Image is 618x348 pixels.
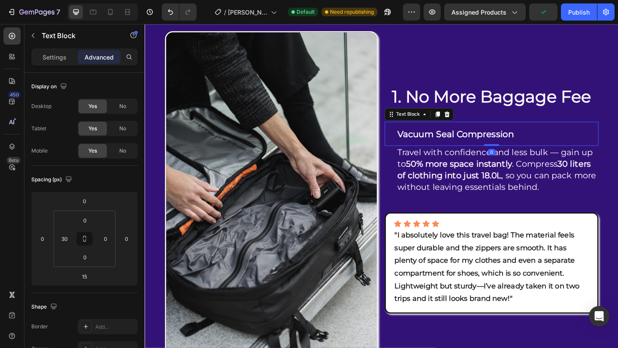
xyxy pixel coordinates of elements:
input: 0px [76,251,94,264]
span: Assigned Products [451,8,506,17]
button: Assigned Products [444,3,526,21]
span: No [119,102,126,110]
div: Shape [31,301,59,313]
div: Publish [568,8,590,17]
span: No [119,147,126,155]
span: No [119,125,126,132]
div: Open Intercom Messenger [589,306,609,327]
span: Yes [88,125,97,132]
div: 450 [8,91,21,98]
strong: 50% more space instantly [284,147,400,157]
span: Yes [88,147,97,155]
input: 0 [76,195,93,207]
p: 7 [56,7,60,17]
input: 0 [120,232,133,245]
div: Border [31,323,48,330]
p: Settings [42,53,67,62]
span: / [224,8,226,17]
button: 7 [3,3,64,21]
iframe: Design area [145,24,618,348]
div: Desktop [31,102,51,110]
div: Text Block [272,94,301,102]
div: Beta [6,157,21,164]
span: 1. No More Baggage Fee [269,68,485,90]
input: 0px [99,232,112,245]
div: Tablet [31,125,46,132]
span: Need republishing [330,8,374,16]
p: Advanced [85,53,114,62]
input: 0px [76,214,94,227]
button: Publish [561,3,597,21]
div: 0 [373,136,382,143]
div: Mobile [31,147,48,155]
div: Undo/Redo [162,3,197,21]
span: Default [297,8,315,16]
input: 0 [36,232,49,245]
p: "I absolutely love this travel bag! The material feels super durable and the zippers are smooth. ... [272,222,483,306]
span: [PERSON_NAME] of product page [228,8,267,17]
p: Text Block [42,30,115,41]
div: Display on [31,81,69,93]
div: Spacing (px) [31,174,74,186]
span: Yes [88,102,97,110]
strong: Vacuum Seal Compression [275,114,402,126]
span: Travel with confidence and less bulk — gain up to . Compress , so you can pack more without leavi... [275,134,491,183]
div: Rich Text Editor. Editing area: main [274,106,494,132]
input: 30px [58,232,71,245]
div: Add... [95,323,136,331]
input: 15 [76,270,93,283]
